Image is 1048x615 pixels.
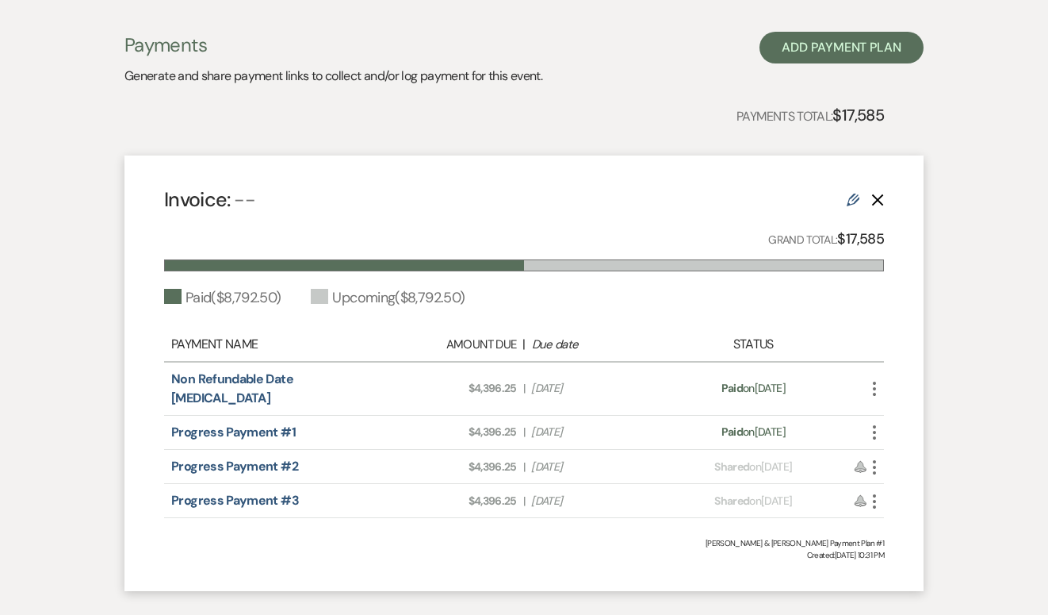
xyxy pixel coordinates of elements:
[721,425,743,439] span: Paid
[392,380,517,397] span: $4,396.25
[164,537,884,549] div: [PERSON_NAME] & [PERSON_NAME] Payment Plan #1
[171,492,299,509] a: Progress Payment #3
[531,424,656,440] span: [DATE]
[392,493,517,509] span: $4,396.25
[523,424,525,440] span: |
[124,32,542,59] h3: Payments
[531,493,656,509] span: [DATE]
[531,380,656,397] span: [DATE]
[665,335,841,354] div: Status
[171,335,383,354] div: Payment Name
[721,381,743,395] span: Paid
[124,66,542,86] p: Generate and share payment links to collect and/or log payment for this event.
[171,458,298,475] a: Progress Payment #2
[392,424,517,440] span: $4,396.25
[714,459,749,474] span: Shared
[532,336,657,354] div: Due date
[171,371,293,406] a: Non Refundable Date [MEDICAL_DATA]
[234,186,255,213] span: --
[665,380,841,397] div: on [DATE]
[164,549,884,561] span: Created: [DATE] 10:31 PM
[392,459,517,475] span: $4,396.25
[311,287,465,309] div: Upcoming ( $8,792.50 )
[391,336,516,354] div: Amount Due
[523,459,525,475] span: |
[523,380,525,397] span: |
[523,493,525,509] span: |
[665,459,841,475] div: on [DATE]
[665,424,841,440] div: on [DATE]
[665,493,841,509] div: on [DATE]
[383,335,665,354] div: |
[164,287,281,309] div: Paid ( $8,792.50 )
[768,228,884,251] p: Grand Total:
[736,102,884,128] p: Payments Total:
[832,105,884,125] strong: $17,585
[171,424,296,440] a: Progress Payment #1
[164,186,255,213] h4: Invoice:
[837,229,884,248] strong: $17,585
[759,32,924,63] button: Add Payment Plan
[531,459,656,475] span: [DATE]
[714,494,749,508] span: Shared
